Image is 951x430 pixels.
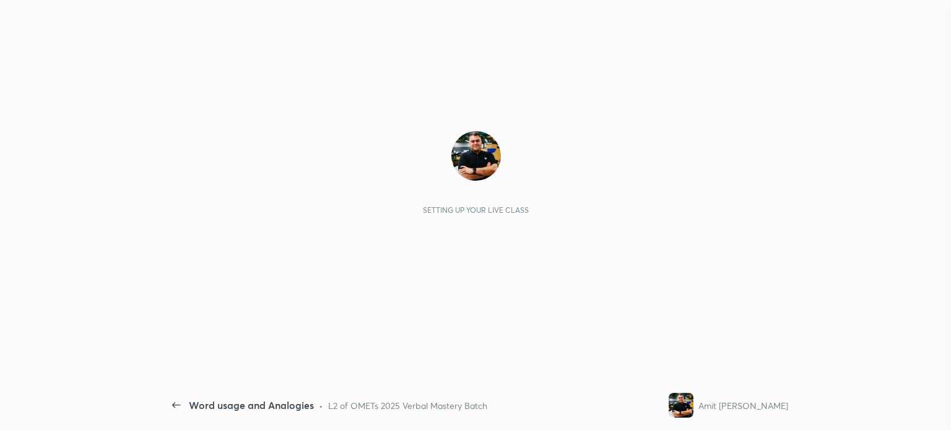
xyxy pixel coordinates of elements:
div: Word usage and Analogies [189,398,314,413]
div: • [319,399,323,412]
div: Setting up your live class [423,205,529,215]
div: Amit [PERSON_NAME] [698,399,788,412]
div: L2 of OMETs 2025 Verbal Mastery Batch [328,399,487,412]
img: 361ffd47e3344bc7b86bb2a4eda2fabd.jpg [451,131,501,181]
img: 361ffd47e3344bc7b86bb2a4eda2fabd.jpg [669,393,693,418]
